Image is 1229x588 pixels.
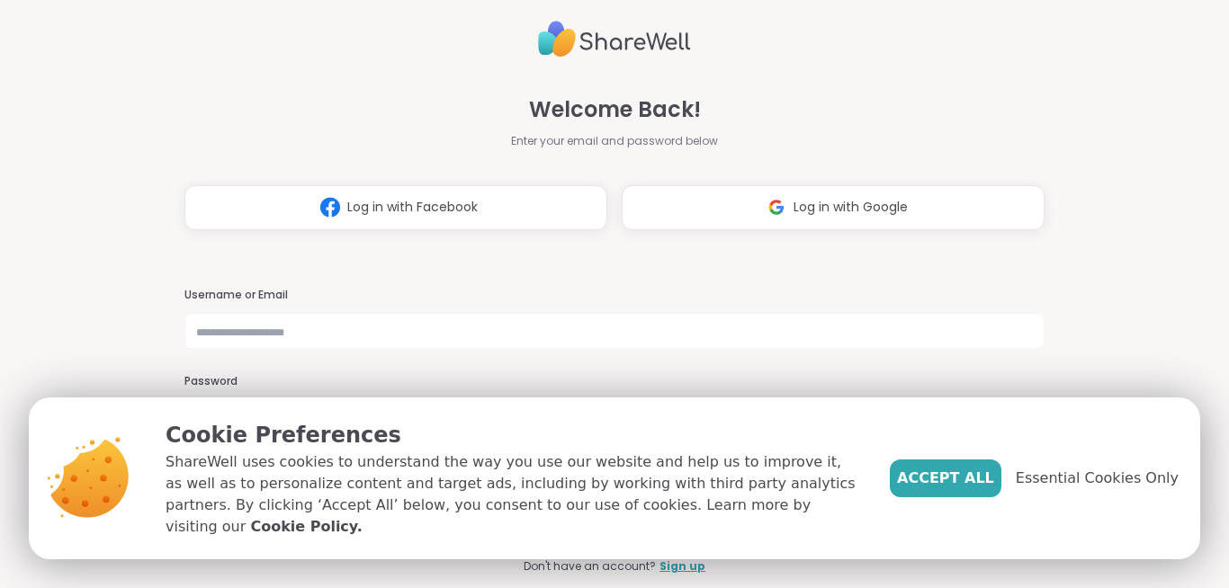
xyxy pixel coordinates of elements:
img: ShareWell Logo [538,13,691,65]
h3: Username or Email [184,288,1045,303]
p: Cookie Preferences [166,419,861,451]
p: ShareWell uses cookies to understand the way you use our website and help us to improve it, as we... [166,451,861,538]
span: Don't have an account? [524,558,656,575]
img: ShareWell Logomark [313,191,347,224]
span: Log in with Facebook [347,198,478,217]
a: Sign up [659,558,705,575]
span: Essential Cookies Only [1016,468,1179,489]
h3: Password [184,374,1045,389]
span: Welcome Back! [529,94,701,126]
button: Accept All [890,459,1001,497]
button: Log in with Google [622,185,1045,230]
img: ShareWell Logomark [759,191,794,224]
span: Accept All [897,468,994,489]
span: Enter your email and password below [511,133,718,149]
button: Log in with Facebook [184,185,607,230]
a: Cookie Policy. [250,516,362,538]
span: Log in with Google [794,198,908,217]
